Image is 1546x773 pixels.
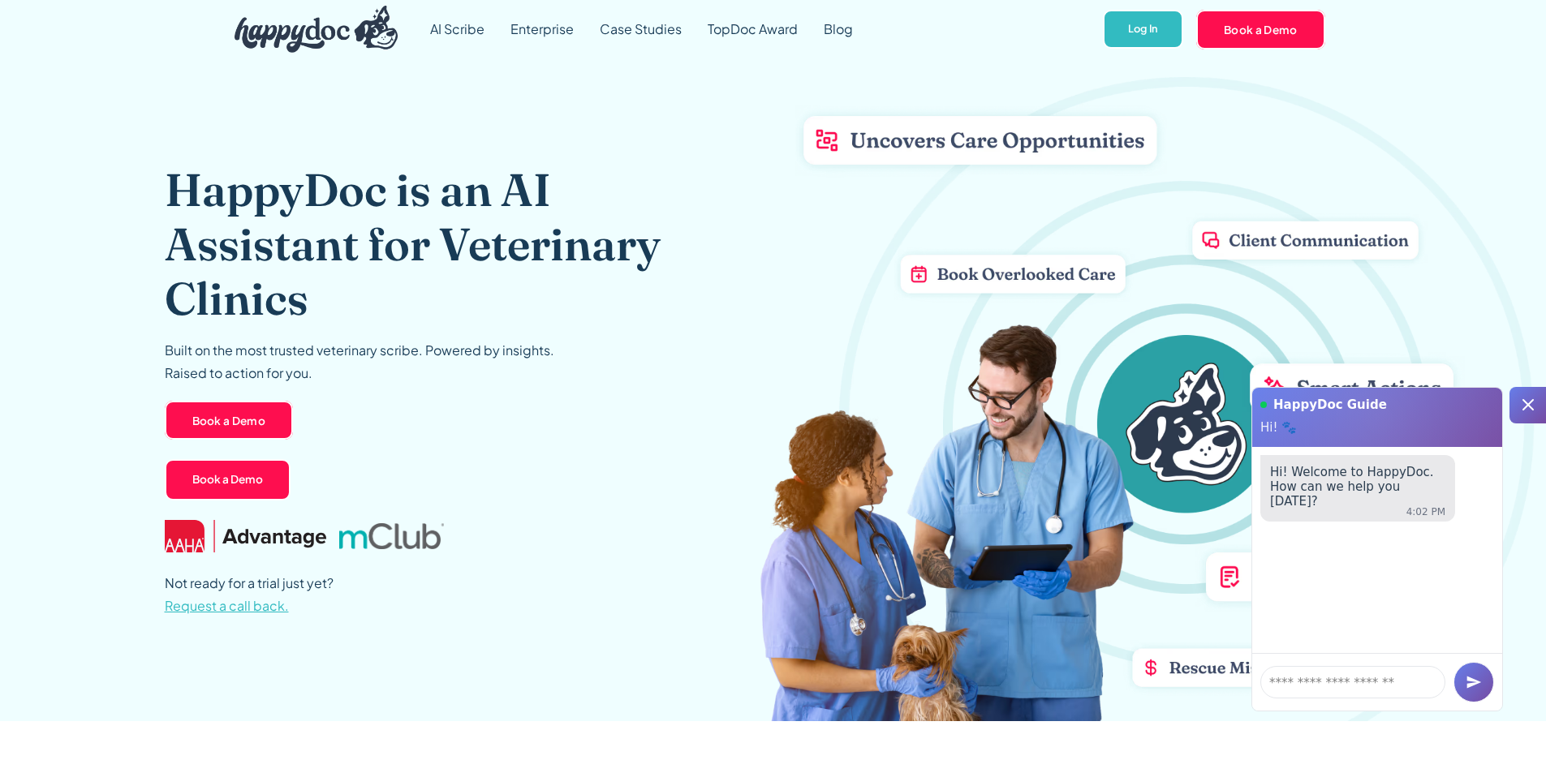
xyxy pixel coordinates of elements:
[339,523,443,549] img: mclub logo
[165,597,289,614] span: Request a call back.
[1103,10,1183,49] a: Log In
[165,162,713,326] h1: HappyDoc is an AI Assistant for Veterinary Clinics
[165,339,554,384] p: Built on the most trusted veterinary scribe. Powered by insights. Raised to action for you.
[165,459,291,501] a: Book a Demo
[222,2,398,57] a: home
[165,401,294,440] a: Book a Demo
[1196,10,1325,49] a: Book a Demo
[165,572,334,617] p: Not ready for a trial just yet?
[235,6,398,53] img: HappyDoc Logo: A happy dog with his ear up, listening.
[165,520,327,552] img: AAHA Advantage logo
